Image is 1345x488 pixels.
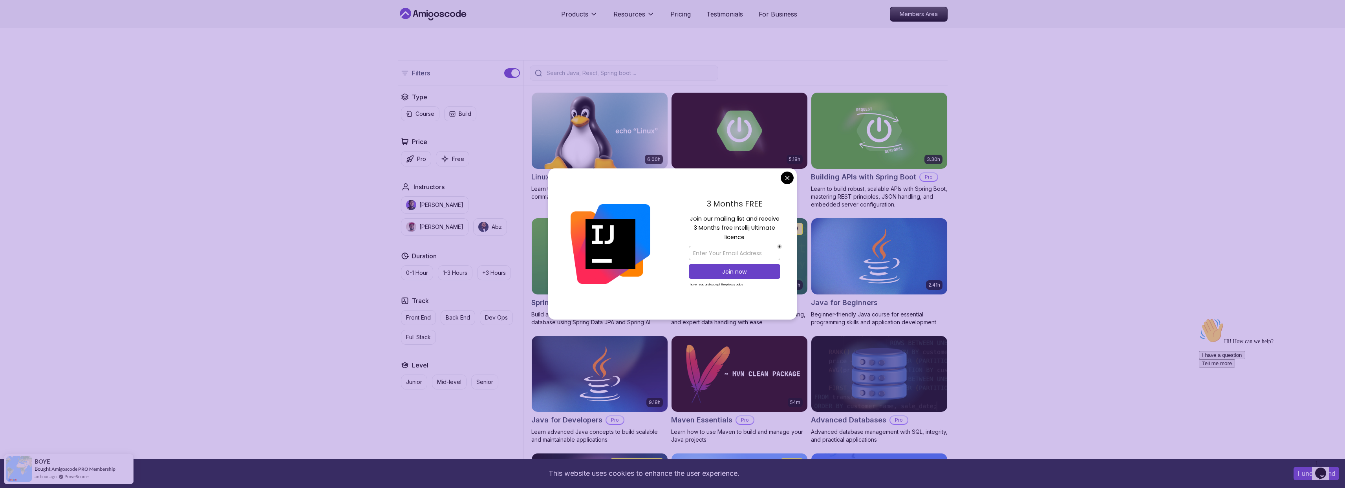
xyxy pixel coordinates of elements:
[436,151,469,166] button: Free
[811,297,878,308] h2: Java for Beginners
[471,375,498,389] button: Senior
[51,466,115,472] a: Amigoscode PRO Membership
[6,456,32,482] img: provesource social proof notification image
[890,416,908,424] p: Pro
[811,311,948,326] p: Beginner-friendly Java course for essential programming skills and application development
[412,137,427,146] h2: Price
[672,93,807,169] img: Advanced Spring Boot card
[406,269,428,277] p: 0-1 Hour
[401,375,427,389] button: Junior
[478,222,489,232] img: instructor img
[927,156,940,163] p: 3.30h
[452,155,464,163] p: Free
[790,399,800,406] p: 54m
[890,7,948,22] a: Members Area
[485,314,508,322] p: Dev Ops
[3,24,78,29] span: Hi! How can we help?
[671,415,732,426] h2: Maven Essentials
[414,182,445,192] h2: Instructors
[446,314,470,322] p: Back End
[401,196,468,214] button: instructor img[PERSON_NAME]
[706,9,743,19] a: Testimonials
[406,222,416,232] img: instructor img
[531,218,668,326] a: Spring Boot for Beginners card1.67hNEWSpring Boot for BeginnersBuild a CRUD API with Spring Boot ...
[649,399,661,406] p: 9.18h
[531,311,668,326] p: Build a CRUD API with Spring Boot and PostgreSQL database using Spring Data JPA and Spring AI
[3,3,28,28] img: :wave:
[443,269,467,277] p: 1-3 Hours
[531,428,668,444] p: Learn advanced Java concepts to build scalable and maintainable applications.
[531,92,668,201] a: Linux Fundamentals card6.00hLinux FundamentalsProLearn the fundamentals of Linux and how to use t...
[476,378,493,386] p: Senior
[412,360,428,370] h2: Level
[35,473,57,480] span: an hour ago
[3,44,39,53] button: Tell me more
[406,314,431,322] p: Front End
[811,185,948,208] p: Learn to build robust, scalable APIs with Spring Boot, mastering REST principles, JSON handling, ...
[412,92,427,102] h2: Type
[477,265,511,280] button: +3 Hours
[671,92,808,208] a: Advanced Spring Boot card5.18hAdvanced Spring BootProDive deep into Spring Boot with our advanced...
[811,172,916,183] h2: Building APIs with Spring Boot
[920,173,937,181] p: Pro
[1196,315,1337,453] iframe: chat widget
[811,93,947,169] img: Building APIs with Spring Boot card
[492,223,502,231] p: Abz
[473,218,507,236] button: instructor imgAbz
[811,428,948,444] p: Advanced database management with SQL, integrity, and practical applications
[532,93,668,169] img: Linux Fundamentals card
[890,7,947,21] p: Members Area
[531,297,621,308] h2: Spring Boot for Beginners
[532,218,668,294] img: Spring Boot for Beginners card
[3,36,49,44] button: I have a question
[432,375,467,389] button: Mid-level
[1312,457,1337,480] iframe: chat widget
[406,333,431,341] p: Full Stack
[441,310,475,325] button: Back End
[482,269,506,277] p: +3 Hours
[419,223,463,231] p: [PERSON_NAME]
[412,251,437,261] h2: Duration
[401,151,431,166] button: Pro
[672,336,807,412] img: Maven Essentials card
[671,336,808,444] a: Maven Essentials card54mMaven EssentialsProLearn how to use Maven to build and manage your Java p...
[3,3,145,53] div: 👋Hi! How can we help?I have a questionTell me more
[531,172,601,183] h2: Linux Fundamentals
[613,9,645,19] p: Resources
[401,265,433,280] button: 0-1 Hour
[811,336,948,444] a: Advanced Databases cardAdvanced DatabasesProAdvanced database management with SQL, integrity, and...
[35,458,50,465] span: BOYE
[401,330,436,345] button: Full Stack
[419,201,463,209] p: [PERSON_NAME]
[401,310,436,325] button: Front End
[811,218,948,326] a: Java for Beginners card2.41hJava for BeginnersBeginner-friendly Java course for essential program...
[444,106,476,121] button: Build
[406,378,422,386] p: Junior
[811,218,947,294] img: Java for Beginners card
[1294,467,1339,480] button: Accept cookies
[412,68,430,78] p: Filters
[480,310,513,325] button: Dev Ops
[606,416,624,424] p: Pro
[561,9,588,19] p: Products
[401,106,439,121] button: Course
[670,9,691,19] a: Pricing
[415,110,434,118] p: Course
[532,336,668,412] img: Java for Developers card
[406,200,416,210] img: instructor img
[928,282,940,288] p: 2.41h
[64,473,89,480] a: ProveSource
[647,156,661,163] p: 6.00h
[437,378,461,386] p: Mid-level
[759,9,797,19] a: For Business
[6,465,1282,482] div: This website uses cookies to enhance the user experience.
[789,156,800,163] p: 5.18h
[811,336,947,412] img: Advanced Databases card
[35,466,51,472] span: Bought
[531,415,602,426] h2: Java for Developers
[561,9,598,25] button: Products
[545,69,713,77] input: Search Java, React, Spring boot ...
